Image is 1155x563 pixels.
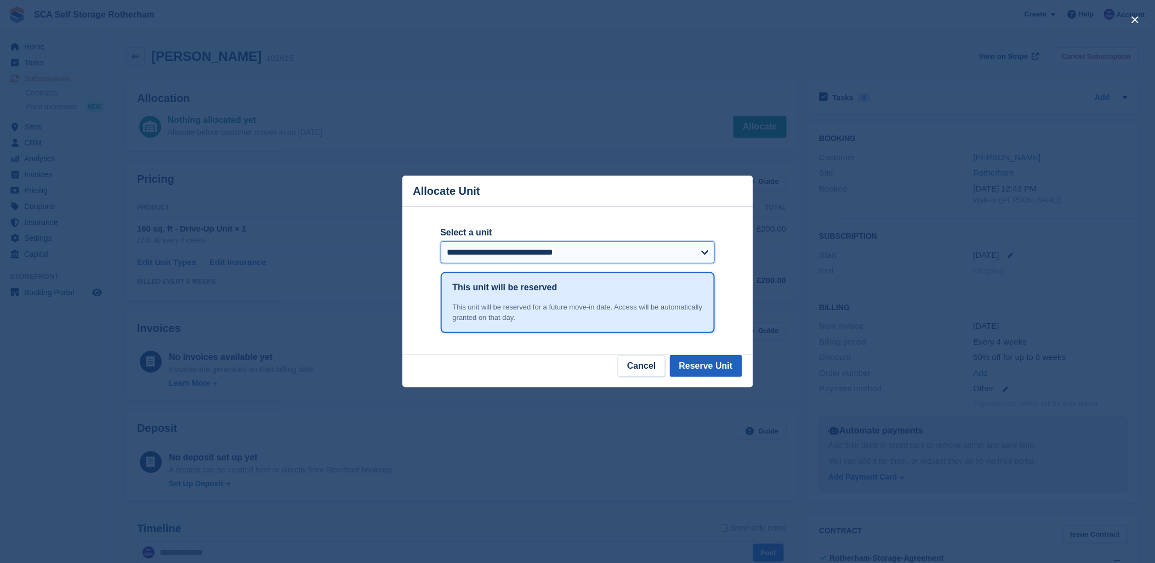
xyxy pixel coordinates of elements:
[453,302,703,323] div: This unit will be reserved for a future move-in date. Access will be automatically granted on tha...
[1126,11,1144,29] button: close
[670,355,742,377] button: Reserve Unit
[618,355,665,377] button: Cancel
[453,281,557,294] h1: This unit will be reserved
[413,185,480,198] p: Allocate Unit
[441,226,715,239] label: Select a unit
